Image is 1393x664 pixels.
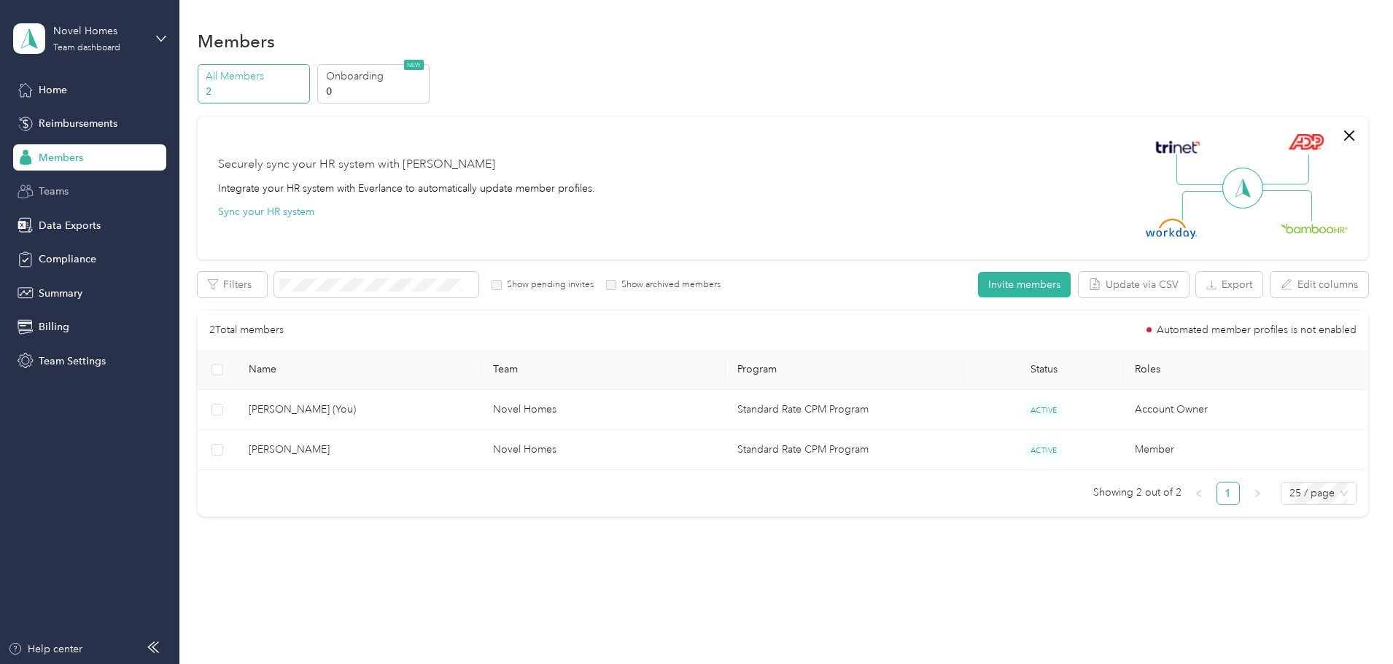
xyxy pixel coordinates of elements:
img: Line Right Down [1261,190,1312,222]
th: Status [964,350,1123,390]
img: Line Left Up [1176,155,1227,186]
span: Compliance [39,251,96,267]
span: Teams [39,184,69,199]
img: ADP [1288,133,1324,150]
span: Team Settings [39,354,106,369]
button: Help center [8,641,82,657]
h1: Members [198,34,275,49]
td: Standard Rate CPM Program [726,430,964,470]
span: Showing 2 out of 2 [1093,482,1181,504]
button: Sync your HR system [218,204,314,219]
span: Reimbursements [39,116,117,131]
td: Bobby Flores (You) [237,390,481,430]
div: Page Size [1281,482,1357,505]
li: 1 [1217,482,1240,505]
button: Update via CSV [1079,272,1189,297]
span: Summary [39,286,82,301]
img: Trinet [1152,137,1203,157]
p: 0 [326,84,425,99]
span: left [1195,489,1203,498]
th: Team [481,350,726,390]
span: Name [249,363,470,375]
td: Novel Homes [481,390,726,430]
img: Line Left Down [1181,190,1233,220]
iframe: Everlance-gr Chat Button Frame [1311,582,1393,664]
p: All Members [206,69,305,84]
div: Novel Homes [53,23,144,39]
td: Nathan Carter [237,430,481,470]
span: Members [39,150,83,165]
td: Novel Homes [481,430,726,470]
span: Automated member profiles is not enabled [1157,325,1357,335]
img: Line Right Up [1258,155,1309,185]
div: Securely sync your HR system with [PERSON_NAME] [218,156,495,173]
span: Data Exports [39,218,101,233]
td: Account Owner [1123,390,1367,430]
div: Integrate your HR system with Everlance to automatically update member profiles. [218,181,595,196]
li: Next Page [1246,482,1269,505]
p: 2 Total members [209,322,284,338]
th: Name [237,350,481,390]
span: ACTIVE [1025,402,1062,418]
button: Invite members [978,272,1071,297]
span: Billing [39,319,69,335]
td: Standard Rate CPM Program [726,390,964,430]
span: 25 / page [1289,483,1348,504]
button: left [1187,482,1211,505]
img: Workday [1146,219,1197,239]
p: Onboarding [326,69,425,84]
td: Member [1123,430,1367,470]
li: Previous Page [1187,482,1211,505]
button: Edit columns [1270,272,1368,297]
span: Home [39,82,67,98]
span: right [1253,489,1262,498]
button: Export [1196,272,1262,297]
a: 1 [1217,483,1239,504]
span: NEW [404,60,424,70]
th: Program [726,350,964,390]
label: Show pending invites [502,278,594,292]
span: ACTIVE [1025,442,1062,458]
label: Show archived members [616,278,721,292]
div: Team dashboard [53,44,120,52]
span: [PERSON_NAME] [249,442,470,458]
th: Roles [1123,350,1367,390]
img: BambooHR [1281,223,1348,233]
button: Filters [198,272,267,297]
button: right [1246,482,1269,505]
span: [PERSON_NAME] (You) [249,402,470,418]
p: 2 [206,84,305,99]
